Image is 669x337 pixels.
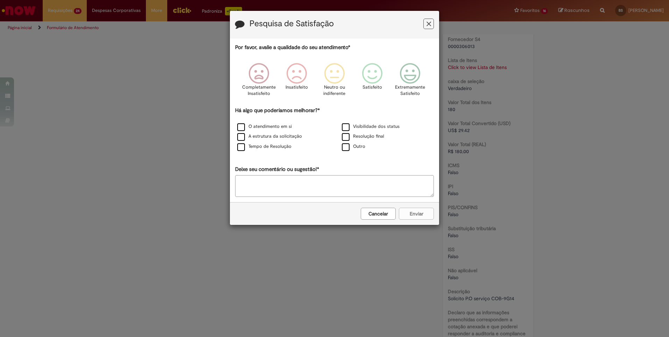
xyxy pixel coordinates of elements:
[242,84,276,97] p: Completamente Insatisfeito
[392,58,428,106] div: Extremamente Satisfeito
[361,208,396,220] button: Cancelar
[362,84,382,91] p: Satisfeito
[395,84,425,97] p: Extremamente Satisfeito
[354,58,390,106] div: Satisfeito
[249,19,334,28] label: Pesquisa de Satisfação
[322,84,347,97] p: Neutro ou indiferente
[342,123,400,130] label: Visibilidade dos status
[237,133,302,140] label: A estrutura da solicitação
[342,133,384,140] label: Resolução final
[235,107,434,152] div: Há algo que poderíamos melhorar?*
[342,143,365,150] label: Outro
[279,58,315,106] div: Insatisfeito
[237,143,291,150] label: Tempo de Resolução
[237,123,292,130] label: O atendimento em si
[235,166,319,173] label: Deixe seu comentário ou sugestão!*
[317,58,352,106] div: Neutro ou indiferente
[286,84,308,91] p: Insatisfeito
[235,44,350,51] label: Por favor, avalie a qualidade do seu atendimento*
[241,58,276,106] div: Completamente Insatisfeito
